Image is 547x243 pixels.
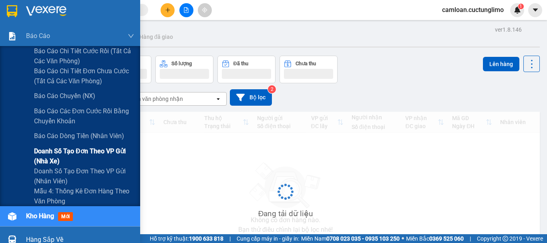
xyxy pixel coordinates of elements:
[217,56,276,83] button: Đã thu
[258,208,313,220] div: Đang tải dữ liệu
[34,106,134,126] span: Báo cáo các đơn cước rồi bằng chuyển khoản
[326,235,400,242] strong: 0708 023 035 - 0935 103 250
[514,6,521,14] img: icon-new-feature
[532,6,539,14] span: caret-down
[436,5,510,15] span: camloan.cuctunglimo
[528,3,542,17] button: caret-down
[155,56,213,83] button: Số lượng
[7,5,17,17] img: logo-vxr
[183,7,189,13] span: file-add
[34,166,134,186] span: Doanh số tạo đơn theo VP gửi (nhân viên)
[161,3,175,17] button: plus
[8,212,16,221] img: warehouse-icon
[198,3,212,17] button: aim
[34,66,134,86] span: Báo cáo chi tiết đơn chưa cước (Tất cả các văn phòng)
[518,4,524,9] sup: 1
[280,56,338,83] button: Chưa thu
[128,95,183,103] div: Chọn văn phòng nhận
[470,234,471,243] span: |
[189,235,223,242] strong: 1900 633 818
[8,32,16,40] img: solution-icon
[128,33,134,39] span: down
[26,212,54,220] span: Kho hàng
[229,234,231,243] span: |
[202,7,207,13] span: aim
[26,31,50,41] span: Báo cáo
[230,89,272,106] button: Bộ lọc
[215,96,221,102] svg: open
[301,234,400,243] span: Miền Nam
[268,85,276,93] sup: 2
[165,7,171,13] span: plus
[503,236,508,241] span: copyright
[34,131,124,141] span: Báo cáo dòng tiền (nhân viên)
[34,46,134,66] span: Báo cáo chi tiết cước rồi (tất cả các văn phòng)
[483,57,519,71] button: Lên hàng
[179,3,193,17] button: file-add
[133,27,179,46] button: Hàng đã giao
[233,61,248,66] div: Đã thu
[34,186,134,206] span: Mẫu 4: Thống kê đơn hàng theo văn phòng
[34,146,134,166] span: Doanh số tạo đơn theo VP gửi (nhà xe)
[495,25,522,34] div: ver 1.8.146
[402,237,404,240] span: ⚪️
[58,212,73,221] span: mới
[519,4,522,9] span: 1
[150,234,223,243] span: Hỗ trợ kỹ thuật:
[237,234,299,243] span: Cung cấp máy in - giấy in:
[406,234,464,243] span: Miền Bắc
[296,61,316,66] div: Chưa thu
[171,61,192,66] div: Số lượng
[429,235,464,242] strong: 0369 525 060
[34,91,95,101] span: Báo cáo chuyến (NX)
